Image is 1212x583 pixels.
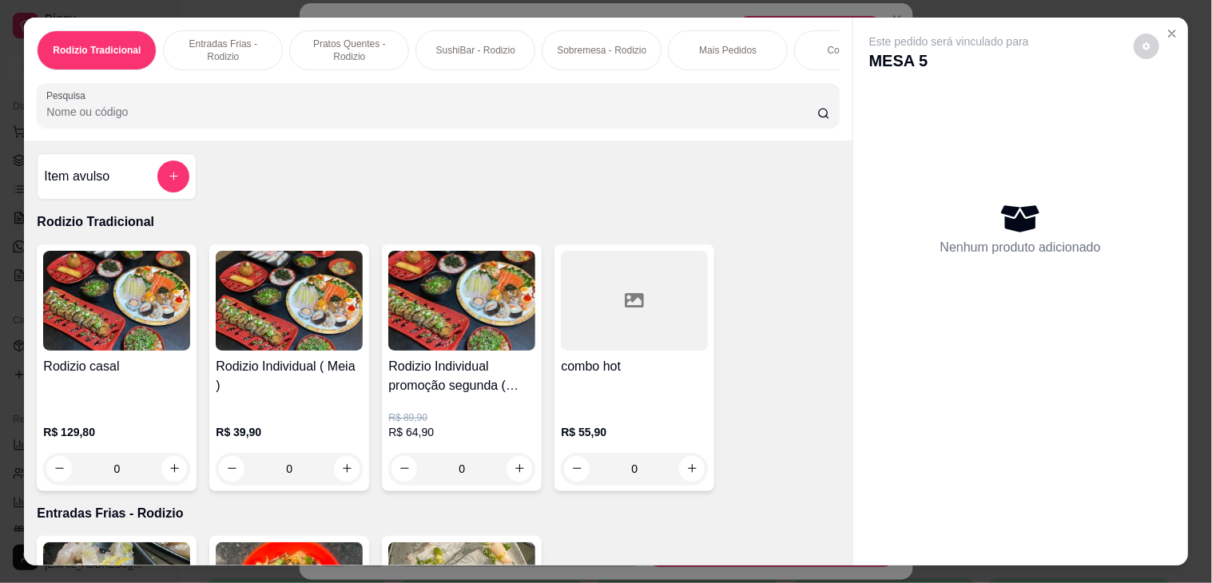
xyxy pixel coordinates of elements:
[436,44,515,57] p: SushiBar - Rodizio
[869,50,1029,72] p: MESA 5
[564,456,590,482] button: decrease-product-quantity
[219,456,244,482] button: decrease-product-quantity
[44,167,109,186] h4: Item avulso
[828,44,881,57] p: Combinados
[43,357,190,376] h4: Rodizio casal
[869,34,1029,50] p: Este pedido será vinculado para
[334,456,360,482] button: increase-product-quantity
[940,238,1101,257] p: Nenhum produto adicionado
[561,357,708,376] h4: combo hot
[388,411,535,424] p: R$ 89,90
[216,424,363,440] p: R$ 39,90
[177,38,269,63] p: Entradas Frias - Rodizio
[157,161,189,192] button: add-separate-item
[303,38,395,63] p: Pratos Quentes - Rodizio
[699,44,757,57] p: Mais Pedidos
[43,251,190,351] img: product-image
[37,504,840,523] p: Entradas Frias - Rodizio
[161,456,187,482] button: increase-product-quantity
[46,456,72,482] button: decrease-product-quantity
[388,357,535,395] h4: Rodizio Individual promoção segunda ( Inteiro )
[679,456,705,482] button: increase-product-quantity
[43,424,190,440] p: R$ 129,80
[557,44,646,57] p: Sobremesa - Rodizio
[1134,34,1159,59] button: decrease-product-quantity
[53,44,141,57] p: Rodizio Tradicional
[388,251,535,351] img: product-image
[37,212,840,232] p: Rodizio Tradicional
[46,104,817,120] input: Pesquisa
[216,251,363,351] img: product-image
[388,424,535,440] p: R$ 64,90
[216,357,363,395] h4: Rodizio Individual ( Meia )
[1159,21,1185,46] button: Close
[561,424,708,440] p: R$ 55,90
[46,89,91,102] label: Pesquisa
